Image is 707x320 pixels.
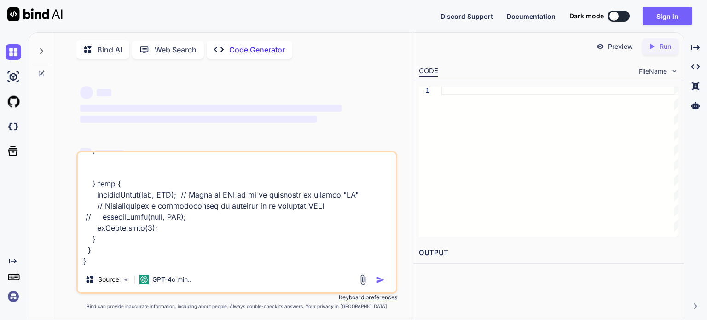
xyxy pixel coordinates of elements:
span: ‌ [97,89,111,96]
p: Source [98,275,119,284]
span: Documentation [507,12,556,20]
p: Run [660,42,671,51]
p: Bind can provide inaccurate information, including about people. Always double-check its answers.... [76,303,397,310]
img: chevron down [671,67,678,75]
span: ‌ [80,116,317,123]
img: preview [596,42,604,51]
p: Code Generator [229,44,285,55]
img: githubLight [6,94,21,110]
span: ‌ [80,105,342,112]
span: ‌ [80,148,91,159]
p: Preview [608,42,633,51]
div: CODE [419,66,438,77]
img: darkCloudIdeIcon [6,119,21,134]
p: Web Search [155,44,197,55]
button: Documentation [507,12,556,21]
img: attachment [358,274,368,285]
span: Discord Support [440,12,493,20]
img: ai-studio [6,69,21,85]
img: Bind AI [7,7,63,21]
p: Keyboard preferences [76,294,397,301]
img: chat [6,44,21,60]
p: GPT-4o min.. [152,275,191,284]
span: FileName [639,67,667,76]
img: signin [6,289,21,304]
img: icon [376,275,385,285]
span: ‌ [95,150,124,157]
p: Bind AI [97,44,122,55]
span: Dark mode [569,12,604,21]
h2: OUTPUT [413,242,684,264]
textarea: #loremip <DOL00Sitam.c> //adipis eli seddo eius temporin ut la etdolo 7 #magnaa ENI2 42 #admini V... [78,152,396,267]
img: GPT-4o mini [139,275,149,284]
button: Discord Support [440,12,493,21]
img: Pick Models [122,276,130,284]
span: ‌ [80,86,93,99]
button: Sign in [643,7,692,25]
div: 1 [419,87,429,95]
